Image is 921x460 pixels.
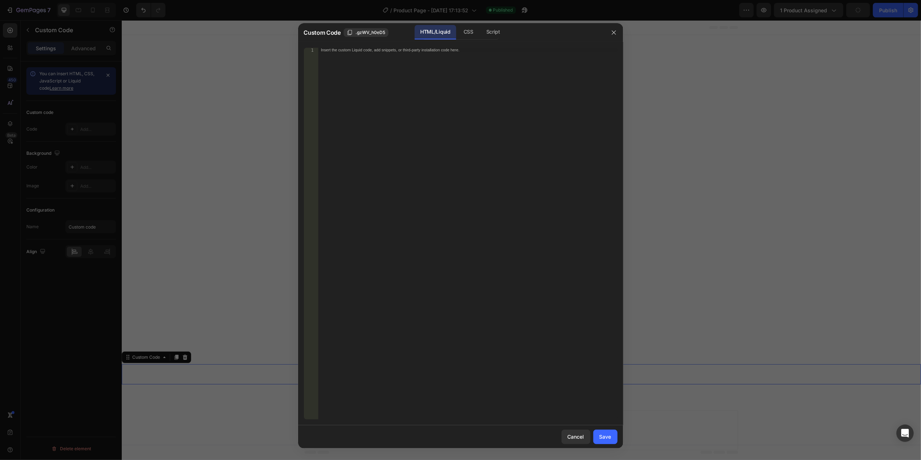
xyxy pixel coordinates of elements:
[356,29,385,36] span: .gzWV_h0eD5
[561,430,590,444] button: Cancel
[344,28,388,37] button: .gzWV_h0eD5
[304,28,341,37] span: Custom Code
[318,412,368,418] span: inspired by CRO experts
[309,26,490,162] img: image_demo.jpg
[378,412,416,418] span: from URL or image
[593,430,617,444] button: Save
[481,25,506,39] div: Script
[383,386,417,394] span: Add section
[321,48,584,52] div: Insert the custom Liquid code, add snippets, or third-party installation code here.
[414,25,456,39] div: HTML/Liquid
[304,48,318,52] div: 1
[458,25,479,39] div: CSS
[431,402,475,410] div: Add blank section
[599,433,611,440] div: Save
[568,433,584,440] div: Cancel
[379,402,417,410] div: Generate layout
[896,425,914,442] div: Open Intercom Messenger
[309,185,490,321] img: image_demo.jpg
[322,402,366,410] div: Choose templates
[9,334,40,340] div: Custom Code
[426,412,480,418] span: then drag & drop elements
